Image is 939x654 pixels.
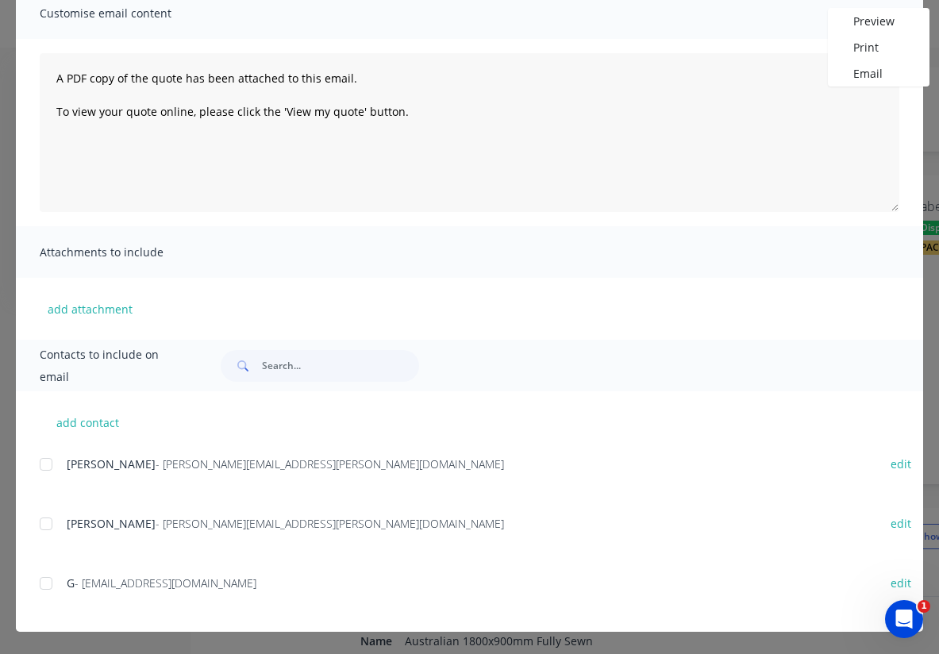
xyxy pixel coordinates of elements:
[881,453,921,475] button: edit
[885,600,923,638] iframe: Intercom live chat
[881,513,921,534] button: edit
[828,34,929,60] button: Print
[918,600,930,613] span: 1
[67,456,156,471] span: [PERSON_NAME]
[40,2,214,25] span: Customise email content
[40,241,214,264] span: Attachments to include
[40,344,181,388] span: Contacts to include on email
[156,456,504,471] span: - [PERSON_NAME][EMAIL_ADDRESS][PERSON_NAME][DOMAIN_NAME]
[156,516,504,531] span: - [PERSON_NAME][EMAIL_ADDRESS][PERSON_NAME][DOMAIN_NAME]
[262,350,419,382] input: Search...
[67,575,75,591] span: G
[881,572,921,594] button: edit
[40,297,140,321] button: add attachment
[40,410,135,434] button: add contact
[828,60,929,87] button: Email
[75,575,256,591] span: - [EMAIL_ADDRESS][DOMAIN_NAME]
[40,53,899,212] textarea: A PDF copy of the quote has been attached to this email. To view your quote online, please click ...
[828,8,929,34] button: Preview
[67,516,156,531] span: [PERSON_NAME]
